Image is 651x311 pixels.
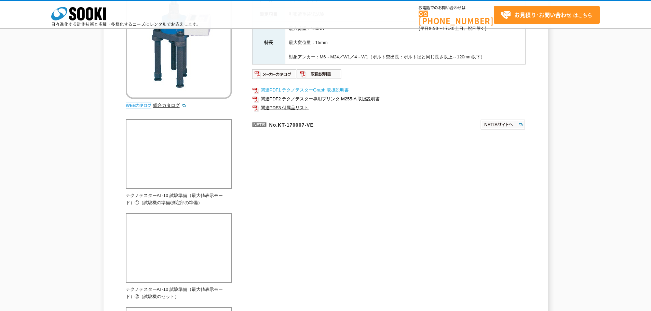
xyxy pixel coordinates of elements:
[252,22,285,64] th: 特長
[443,25,455,31] span: 17:30
[252,69,297,80] img: メーカーカタログ
[252,86,526,95] a: 関連PDF1 テクノテスターGraph 取扱説明書
[297,69,342,80] img: 取扱説明書
[501,10,592,20] span: はこちら
[252,95,526,103] a: 関連PDF2 テクノテスター専用プリンタ M255-A 取扱説明書
[252,73,297,78] a: メーカーカタログ
[252,116,414,132] p: No.KT-170007-VE
[51,22,201,26] p: 日々進化する計測技術と多種・多様化するニーズにレンタルでお応えします。
[252,103,526,112] a: 関連PDF3 付属品リスト
[419,25,486,31] span: (平日 ～ 土日、祝日除く)
[480,119,526,130] img: NETISサイトへ
[419,6,494,10] span: お電話でのお問い合わせは
[514,11,572,19] strong: お見積り･お問い合わせ
[419,11,494,25] a: [PHONE_NUMBER]
[126,102,151,109] img: webカタログ
[297,73,342,78] a: 取扱説明書
[153,103,187,108] a: 総合カタログ
[494,6,600,24] a: お見積り･お問い合わせはこちら
[126,286,232,300] p: テクノテスターAT-10 試験準備（最大値表示モード）②（試験機のセット）
[429,25,438,31] span: 8:50
[126,192,232,207] p: テクノテスターAT-10 試験準備（最大値表示モード）①（試験機の準備/測定部の準備）
[285,22,525,64] td: 最大荷重：100KN 最大変位量：15mm 対象アンカー：M6～M24／W1／4～W1（ボルト突出長：ボルト径と同じ長さ以上～120mm以下）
